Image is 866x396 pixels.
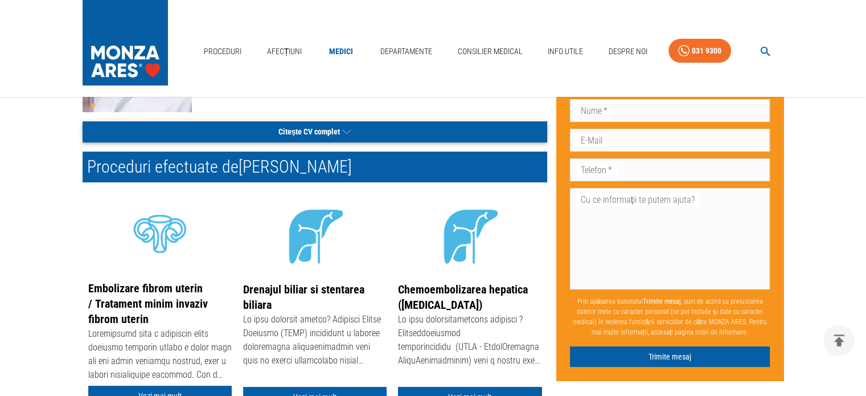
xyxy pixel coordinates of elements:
a: Medici [323,40,359,63]
div: 031 9300 [692,44,721,58]
a: 031 9300 [668,39,731,63]
b: Trimite mesaj [643,297,681,305]
div: Lo ipsu dolorsit ametco? Adipisci Elitse Doeiusmo (TEMP) incididunt u laboree doloremagna aliquae... [243,313,387,370]
p: Prin apăsarea butonului , sunt de acord cu prelucrarea datelor mele cu caracter personal (ce pot ... [570,292,770,342]
h2: Proceduri efectuate de [PERSON_NAME] [83,152,547,182]
a: Info Utile [543,40,588,63]
button: delete [823,325,855,356]
a: Proceduri [199,40,246,63]
a: Chemoembolizarea hepatica ([MEDICAL_DATA]) [398,283,528,312]
a: Afecțiuni [262,40,307,63]
a: Despre Noi [604,40,652,63]
img: icon - Tumori hepatice [272,191,358,277]
button: Trimite mesaj [570,346,770,368]
a: Embolizare fibrom uterin / Tratament minim invaziv fibrom uterin [88,281,208,326]
img: icon - Tumori hepatice [427,191,512,277]
button: Citește CV complet [83,121,547,142]
div: Loremipsumd sita c adipiscin elits doeiusmo temporin utlabo e dolor magn ali eni admin veniamqu n... [88,327,232,384]
div: Lo ipsu dolorsitametcons adipisci ? Elitseddoeiusmod temporincididu (UTLA - EtdolOremagna AliquAe... [398,313,541,370]
a: Consilier Medical [453,40,527,63]
a: Departamente [376,40,437,63]
a: Drenajul biliar si stentarea biliara [243,283,364,312]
